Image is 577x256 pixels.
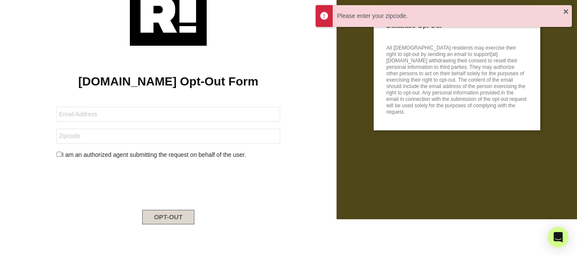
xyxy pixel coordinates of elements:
[548,227,568,247] div: Open Intercom Messenger
[56,129,280,144] input: Zipcode
[13,74,324,89] h1: [DOMAIN_NAME] Opt-Out Form
[142,210,195,224] button: OPT-OUT
[50,150,287,159] div: I am an authorized agent submitting the request on behalf of the user.
[337,12,563,21] div: Please enter your zipcode.
[56,107,280,122] input: Email Address
[387,42,527,115] p: All [DEMOGRAPHIC_DATA] residents may exercise their right to opt-out by sending an email to suppo...
[103,166,233,200] iframe: reCAPTCHA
